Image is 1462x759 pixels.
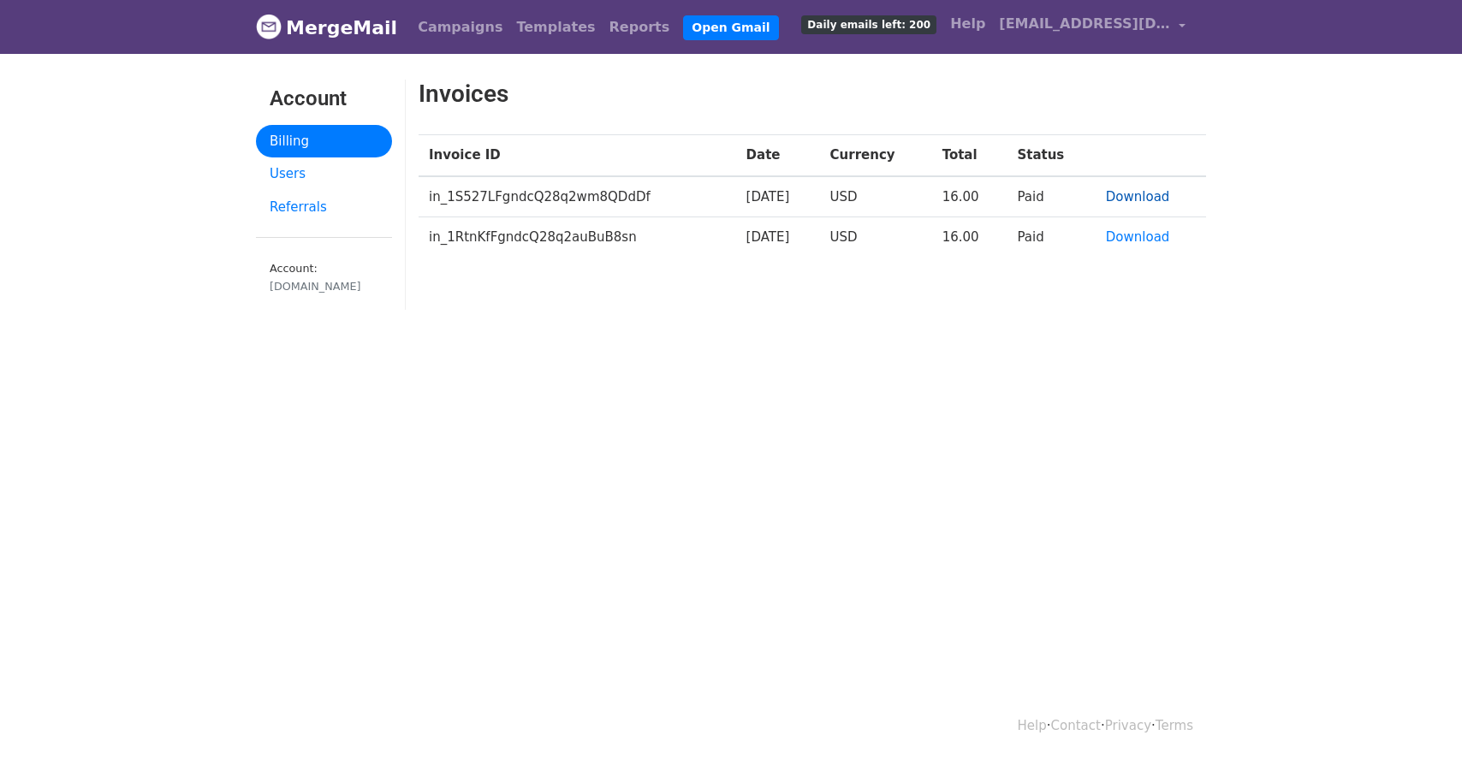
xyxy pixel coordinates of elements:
th: Date [736,135,820,176]
small: Account: [270,262,378,294]
td: in_1S527LFgndcQ28q2wm8QDdDf [419,176,736,217]
th: Total [932,135,1007,176]
td: USD [820,176,932,217]
a: Help [943,7,992,41]
a: Help [1018,718,1047,733]
a: Referrals [256,191,392,224]
td: [DATE] [736,217,820,258]
span: [EMAIL_ADDRESS][DOMAIN_NAME] [999,14,1170,34]
a: Daily emails left: 200 [794,7,943,41]
th: Currency [820,135,932,176]
a: Templates [509,10,602,44]
a: MergeMail [256,9,397,45]
span: Daily emails left: 200 [801,15,936,34]
td: 16.00 [932,217,1007,258]
th: Invoice ID [419,135,736,176]
td: USD [820,217,932,258]
a: Reports [603,10,677,44]
a: Privacy [1105,718,1151,733]
th: Status [1007,135,1095,176]
a: Contact [1051,718,1101,733]
iframe: Chat Widget [1376,677,1462,759]
h2: Invoices [419,80,1071,109]
h3: Account [270,86,378,111]
a: Terms [1156,718,1193,733]
td: 16.00 [932,176,1007,217]
td: Paid [1007,217,1095,258]
a: [EMAIL_ADDRESS][DOMAIN_NAME] [992,7,1192,47]
a: Open Gmail [683,15,778,40]
div: [DOMAIN_NAME] [270,278,378,294]
a: Download [1106,189,1170,205]
td: [DATE] [736,176,820,217]
td: in_1RtnKfFgndcQ28q2auBuB8sn [419,217,736,258]
a: Billing [256,125,392,158]
img: MergeMail logo [256,14,282,39]
a: Campaigns [411,10,509,44]
a: Download [1106,229,1170,245]
td: Paid [1007,176,1095,217]
a: Users [256,157,392,191]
